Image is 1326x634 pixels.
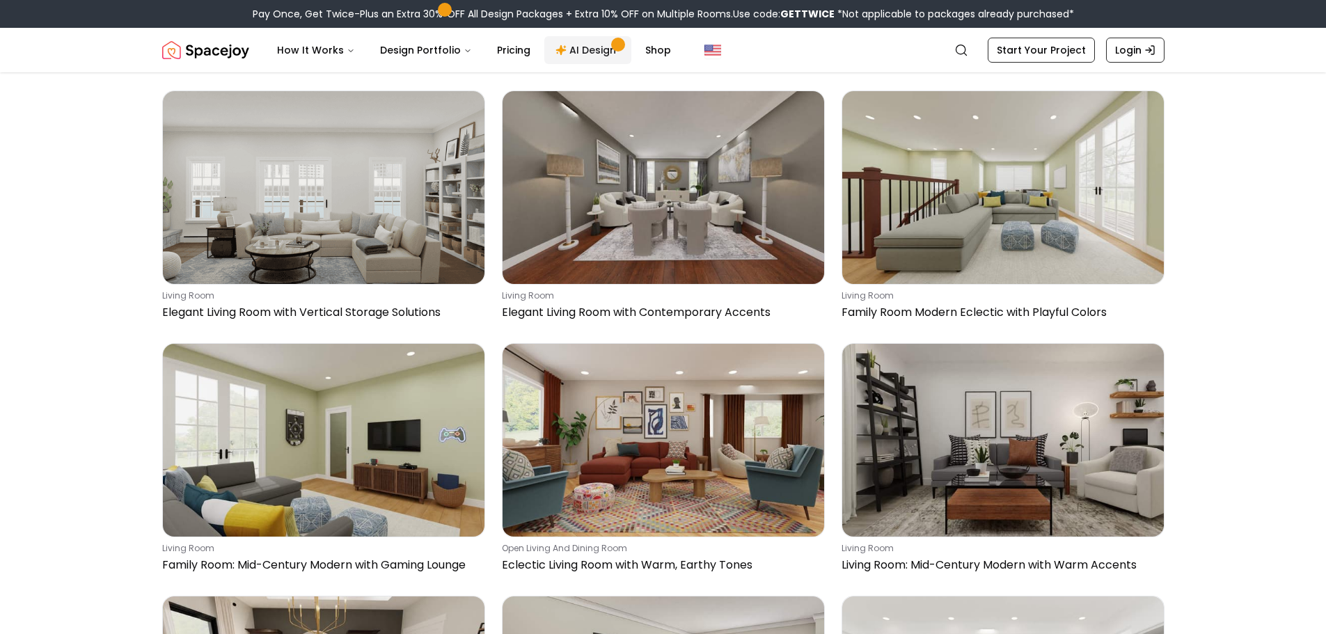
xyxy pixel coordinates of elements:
a: Shop [634,36,682,64]
p: open living and dining room [502,543,819,554]
p: living room [162,290,480,301]
a: Family Room: Mid-Century Modern with Gaming Loungeliving roomFamily Room: Mid-Century Modern with... [162,343,485,579]
span: *Not applicable to packages already purchased* [835,7,1074,21]
nav: Main [266,36,682,64]
b: GETTWICE [780,7,835,21]
p: Family Room: Mid-Century Modern with Gaming Lounge [162,557,480,573]
img: Elegant Living Room with Vertical Storage Solutions [163,91,484,284]
a: Family Room Modern Eclectic with Playful Colorsliving roomFamily Room Modern Eclectic with Playfu... [842,90,1165,326]
img: Elegant Living Room with Contemporary Accents [503,91,824,284]
img: Eclectic Living Room with Warm, Earthy Tones [503,344,824,537]
button: How It Works [266,36,366,64]
p: Living Room: Mid-Century Modern with Warm Accents [842,557,1159,573]
p: Elegant Living Room with Contemporary Accents [502,304,819,321]
a: Spacejoy [162,36,249,64]
a: AI Design [544,36,631,64]
p: living room [842,290,1159,301]
a: Elegant Living Room with Vertical Storage Solutionsliving roomElegant Living Room with Vertical S... [162,90,485,326]
a: Login [1106,38,1165,63]
img: Living Room: Mid-Century Modern with Warm Accents [842,344,1164,537]
div: Pay Once, Get Twice-Plus an Extra 30% OFF All Design Packages + Extra 10% OFF on Multiple Rooms. [253,7,1074,21]
a: Pricing [486,36,542,64]
button: Design Portfolio [369,36,483,64]
p: Family Room Modern Eclectic with Playful Colors [842,304,1159,321]
img: Family Room: Mid-Century Modern with Gaming Lounge [163,344,484,537]
a: Start Your Project [988,38,1095,63]
a: Elegant Living Room with Contemporary Accentsliving roomElegant Living Room with Contemporary Acc... [502,90,825,326]
span: Use code: [733,7,835,21]
a: Eclectic Living Room with Warm, Earthy Tonesopen living and dining roomEclectic Living Room with ... [502,343,825,579]
p: Elegant Living Room with Vertical Storage Solutions [162,304,480,321]
img: United States [704,42,721,58]
p: living room [502,290,819,301]
img: Family Room Modern Eclectic with Playful Colors [842,91,1164,284]
p: Eclectic Living Room with Warm, Earthy Tones [502,557,819,573]
nav: Global [162,28,1165,72]
a: Living Room: Mid-Century Modern with Warm Accentsliving roomLiving Room: Mid-Century Modern with ... [842,343,1165,579]
p: living room [162,543,480,554]
p: living room [842,543,1159,554]
img: Spacejoy Logo [162,36,249,64]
